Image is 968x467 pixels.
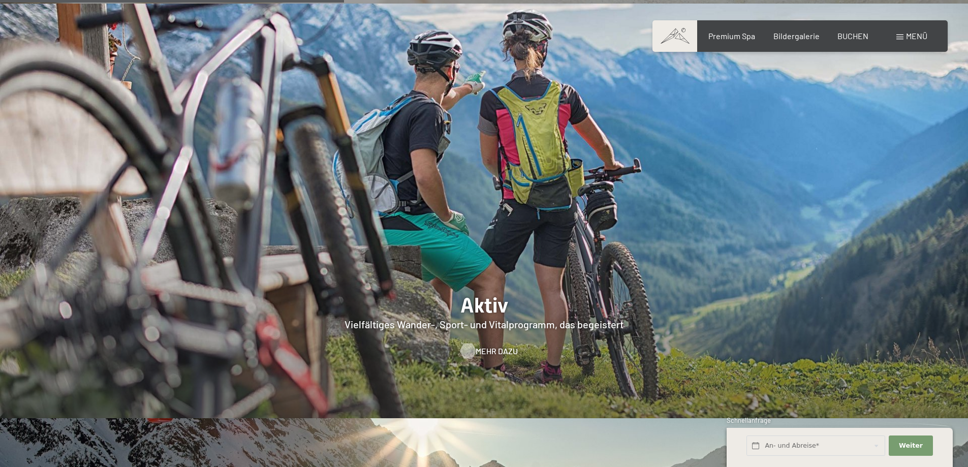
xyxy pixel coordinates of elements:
[906,31,927,41] span: Menü
[460,346,508,357] a: Mehr dazu
[889,435,932,456] button: Weiter
[708,31,755,41] a: Premium Spa
[899,441,923,450] span: Weiter
[476,346,518,357] span: Mehr dazu
[727,416,771,424] span: Schnellanfrage
[773,31,820,41] a: Bildergalerie
[837,31,868,41] a: BUCHEN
